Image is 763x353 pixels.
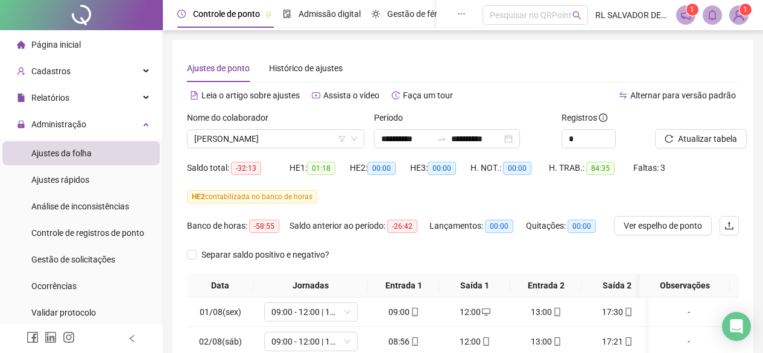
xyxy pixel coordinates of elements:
[595,8,669,22] span: RL SALVADOR DELIVERY DE BEBIDAS
[481,337,490,346] span: mobile
[515,335,577,348] div: 13:00
[31,281,77,291] span: Ocorrências
[344,338,351,345] span: down
[187,161,290,175] div: Saldo total:
[187,274,253,297] th: Data
[439,274,510,297] th: Saída 1
[31,255,115,264] span: Gestão de solicitações
[31,308,96,317] span: Validar protocolo
[470,161,549,175] div: H. NOT.:
[619,91,627,100] span: swap
[193,9,260,19] span: Controle de ponto
[630,91,736,100] span: Alternar para versão padrão
[568,220,596,233] span: 00:00
[368,274,439,297] th: Entrada 1
[655,129,747,148] button: Atualizar tabela
[269,62,343,75] div: Histórico de ajustes
[515,305,577,319] div: 13:00
[187,111,276,124] label: Nome do colaborador
[549,161,633,175] div: H. TRAB.:
[374,111,411,124] label: Período
[739,4,752,16] sup: Atualize o seu contato no menu Meus Dados
[586,305,648,319] div: 17:30
[644,279,725,292] span: Observações
[344,308,351,316] span: down
[373,305,434,319] div: 09:00
[481,308,490,316] span: desktop
[403,91,453,100] span: Faça um tour
[338,135,346,142] span: filter
[623,308,633,316] span: mobile
[283,10,291,18] span: file-done
[444,335,505,348] div: 12:00
[31,228,144,238] span: Controle de registros de ponto
[197,248,334,261] span: Separar saldo positivo e negativo?
[31,40,81,49] span: Página inicial
[290,161,350,175] div: HE 1:
[586,335,648,348] div: 17:21
[31,119,86,129] span: Administração
[599,113,607,122] span: info-circle
[231,162,261,175] span: -32:13
[253,274,368,297] th: Jornadas
[437,134,446,144] span: to
[249,220,279,233] span: -58:55
[312,91,320,100] span: youtube
[128,334,136,343] span: left
[581,274,653,297] th: Saída 2
[526,219,610,233] div: Quitações:
[367,162,396,175] span: 00:00
[552,308,562,316] span: mobile
[350,161,410,175] div: HE 2:
[201,91,300,100] span: Leia o artigo sobre ajustes
[437,134,446,144] span: swap-right
[31,93,69,103] span: Relatórios
[633,163,665,173] span: Faltas: 3
[190,91,198,100] span: file-text
[323,91,379,100] span: Assista o vídeo
[639,274,730,297] th: Observações
[410,337,419,346] span: mobile
[387,9,448,19] span: Gestão de férias
[387,220,417,233] span: -26:42
[17,67,25,75] span: user-add
[503,162,531,175] span: 00:00
[724,221,734,231] span: upload
[678,132,737,145] span: Atualizar tabela
[552,337,562,346] span: mobile
[730,6,748,24] img: 85581
[428,162,456,175] span: 00:00
[653,335,724,348] div: -
[510,274,581,297] th: Entrada 2
[45,331,57,343] span: linkedin
[562,111,607,124] span: Registros
[307,162,335,175] span: 01:18
[271,332,350,351] span: 09:00 - 12:00 | 13:00 - 17:30
[586,162,615,175] span: 84:35
[429,219,526,233] div: Lançamentos:
[17,40,25,49] span: home
[572,11,581,20] span: search
[265,11,272,18] span: pushpin
[690,5,694,14] span: 1
[623,337,633,346] span: mobile
[444,305,505,319] div: 12:00
[614,216,712,235] button: Ver espelho de ponto
[410,308,419,316] span: mobile
[17,94,25,102] span: file
[410,161,470,175] div: HE 3:
[192,192,205,201] span: HE 2
[187,190,317,203] span: contabilizada no banco de horas
[743,5,747,14] span: 1
[31,148,92,158] span: Ajustes da folha
[457,10,466,18] span: ellipsis
[653,305,724,319] div: -
[31,175,89,185] span: Ajustes rápidos
[485,220,513,233] span: 00:00
[200,307,241,317] span: 01/08(sex)
[187,219,290,233] div: Banco de horas:
[373,335,434,348] div: 08:56
[707,10,718,21] span: bell
[271,303,350,321] span: 09:00 - 12:00 | 13:00 - 17:30
[299,9,361,19] span: Admissão digital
